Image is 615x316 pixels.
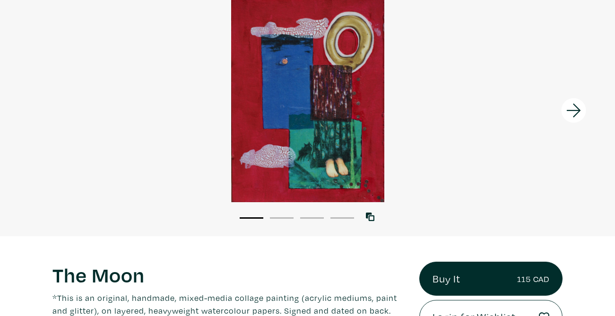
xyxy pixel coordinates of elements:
button: 2 of 4 [270,217,294,219]
small: 115 CAD [517,273,549,285]
button: 4 of 4 [330,217,354,219]
a: Buy It115 CAD [419,262,563,296]
h1: The Moon [52,262,405,287]
button: 3 of 4 [300,217,324,219]
button: 1 of 4 [240,217,263,219]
